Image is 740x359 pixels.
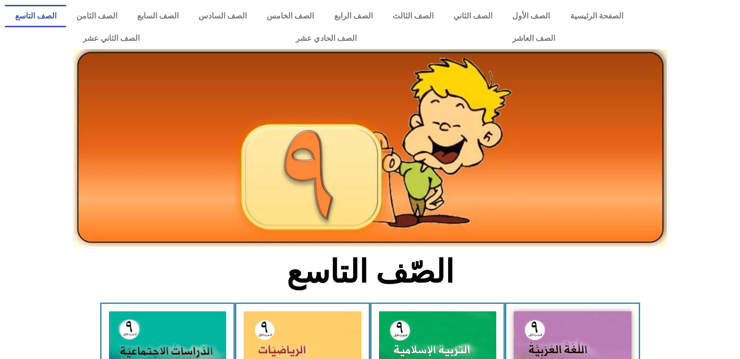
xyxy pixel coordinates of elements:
a: الصف الثاني [443,5,502,27]
a: الصف العاشر [434,27,633,50]
a: الصف التاسع [5,5,66,27]
a: الصف الثامن [66,5,127,27]
a: الصف الثالث [382,5,443,27]
a: الصفحة الرئيسية [560,5,633,27]
a: الصف السادس [189,5,257,27]
a: الصف الخامس [257,5,324,27]
a: الصف السابع [127,5,188,27]
a: الصف الثاني عشر [5,27,217,50]
a: الصف الأول [503,5,560,27]
a: الصف الرابع [324,5,382,27]
h2: الصّف التاسع [209,253,531,291]
a: الصف الحادي عشر [217,27,434,50]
